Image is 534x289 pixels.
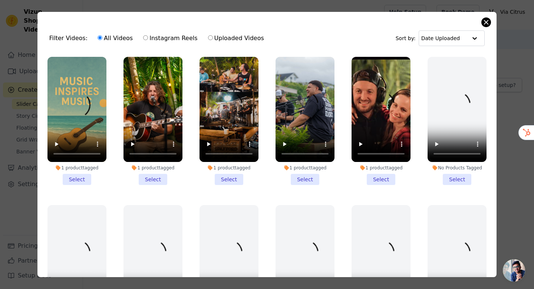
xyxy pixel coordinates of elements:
label: Uploaded Videos [208,33,264,43]
div: 1 product tagged [123,165,182,171]
div: Sort by: [396,30,485,46]
label: Instagram Reels [143,33,198,43]
div: Filter Videos: [49,30,268,47]
div: 1 product tagged [47,165,106,171]
div: 1 product tagged [200,165,258,171]
button: Close modal [482,18,491,27]
div: Open chat [503,259,525,282]
label: All Videos [97,33,133,43]
div: 1 product tagged [276,165,334,171]
div: 1 product tagged [352,165,411,171]
div: No Products Tagged [428,165,487,171]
